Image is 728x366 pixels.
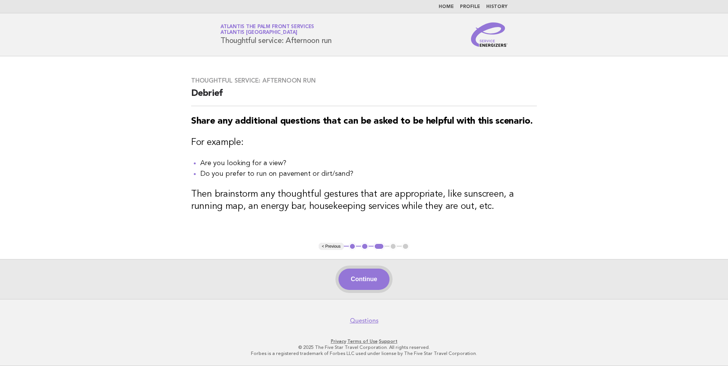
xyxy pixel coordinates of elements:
[486,5,508,9] a: History
[361,243,369,250] button: 2
[131,338,597,344] p: · ·
[191,77,537,84] h3: Thoughtful service: Afternoon run
[331,339,346,344] a: Privacy
[374,243,385,250] button: 3
[220,30,297,35] span: Atlantis [GEOGRAPHIC_DATA]
[200,158,537,169] li: Are you looking for a view?
[191,188,537,213] h3: Then brainstorm any thoughtful gestures that are appropriate, like sunscreen, a running map, an e...
[347,339,378,344] a: Terms of Use
[460,5,480,9] a: Profile
[439,5,454,9] a: Home
[191,137,537,149] h3: For example:
[350,317,378,325] a: Questions
[471,22,508,47] img: Service Energizers
[191,88,537,106] h2: Debrief
[220,25,332,45] h1: Thoughtful service: Afternoon run
[131,350,597,356] p: Forbes is a registered trademark of Forbes LLC used under license by The Five Star Travel Corpora...
[191,117,532,126] strong: Share any additional questions that can be asked to be helpful with this scenario.
[379,339,398,344] a: Support
[220,24,314,35] a: Atlantis The Palm Front ServicesAtlantis [GEOGRAPHIC_DATA]
[131,344,597,350] p: © 2025 The Five Star Travel Corporation. All rights reserved.
[200,169,537,179] li: Do you prefer to run on pavement or dirt/sand?
[338,269,389,290] button: Continue
[319,243,343,250] button: < Previous
[349,243,356,250] button: 1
